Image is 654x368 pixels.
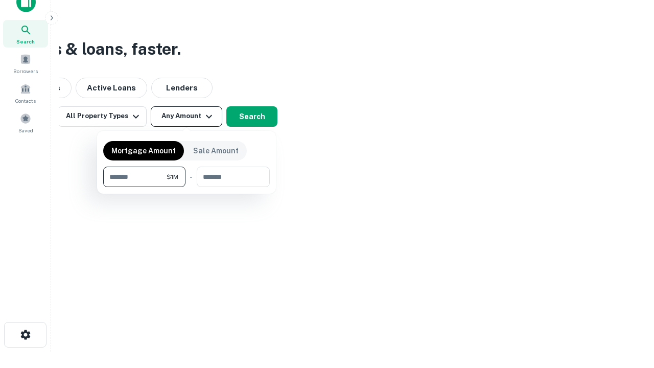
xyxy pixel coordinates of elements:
[603,286,654,335] iframe: Chat Widget
[193,145,239,156] p: Sale Amount
[167,172,178,181] span: $1M
[111,145,176,156] p: Mortgage Amount
[190,167,193,187] div: -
